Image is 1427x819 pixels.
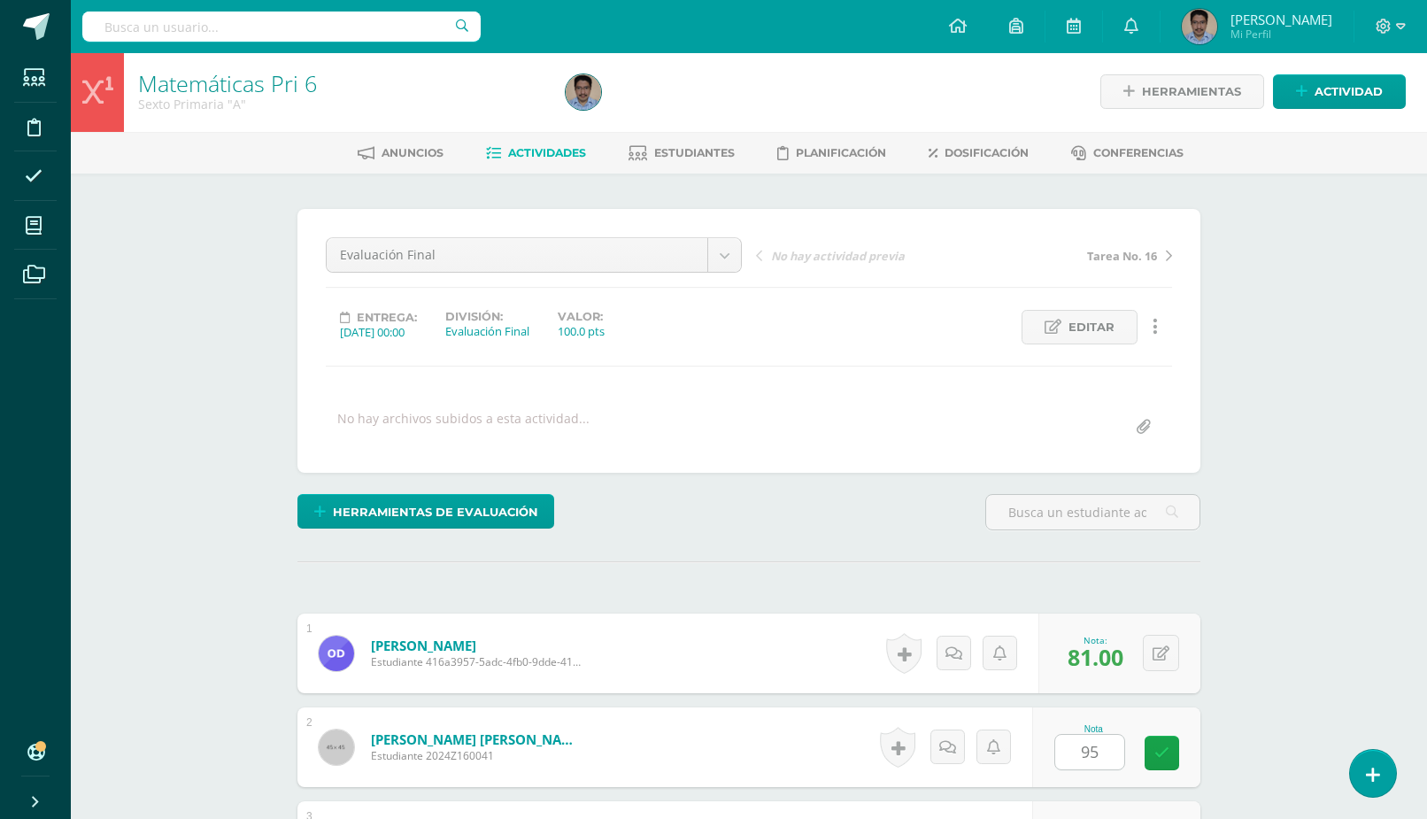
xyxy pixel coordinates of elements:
[964,246,1172,264] a: Tarea No. 16
[382,146,444,159] span: Anuncios
[82,12,481,42] input: Busca un usuario...
[566,74,601,110] img: c294f50833f73cd12518d415cbdaa8ea.png
[1230,27,1332,42] span: Mi Perfil
[1273,74,1406,109] a: Actividad
[1054,724,1132,734] div: Nota
[1055,735,1124,769] input: 0-100.0
[297,494,554,529] a: Herramientas de evaluación
[445,323,529,339] div: Evaluación Final
[929,139,1029,167] a: Dosificación
[358,139,444,167] a: Anuncios
[319,730,354,765] img: 45x45
[357,311,417,324] span: Entrega:
[558,323,605,339] div: 100.0 pts
[327,238,741,272] a: Evaluación Final
[333,496,538,529] span: Herramientas de evaluación
[629,139,735,167] a: Estudiantes
[1315,75,1383,108] span: Actividad
[796,146,886,159] span: Planificación
[1182,9,1217,44] img: c294f50833f73cd12518d415cbdaa8ea.png
[508,146,586,159] span: Actividades
[340,324,417,340] div: [DATE] 00:00
[319,636,354,671] img: 8e1f5164f4bc019fac2f29b2939bb12a.png
[1068,634,1123,646] div: Nota:
[138,96,544,112] div: Sexto Primaria 'A'
[1087,248,1157,264] span: Tarea No. 16
[337,410,590,444] div: No hay archivos subidos a esta actividad...
[138,71,544,96] h1: Matemáticas Pri 6
[486,139,586,167] a: Actividades
[371,654,583,669] span: Estudiante 416a3957-5adc-4fb0-9dde-41133b81598c
[371,637,583,654] a: [PERSON_NAME]
[371,748,583,763] span: Estudiante 2024Z160041
[558,310,605,323] label: Valor:
[1071,139,1184,167] a: Conferencias
[371,730,583,748] a: [PERSON_NAME] [PERSON_NAME]
[1068,642,1123,672] span: 81.00
[986,495,1199,529] input: Busca un estudiante aquí...
[777,139,886,167] a: Planificación
[945,146,1029,159] span: Dosificación
[771,248,905,264] span: No hay actividad previa
[1093,146,1184,159] span: Conferencias
[138,68,317,98] a: Matemáticas Pri 6
[340,238,694,272] span: Evaluación Final
[1068,311,1115,344] span: Editar
[445,310,529,323] label: División:
[1142,75,1241,108] span: Herramientas
[1230,11,1332,28] span: [PERSON_NAME]
[1100,74,1264,109] a: Herramientas
[654,146,735,159] span: Estudiantes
